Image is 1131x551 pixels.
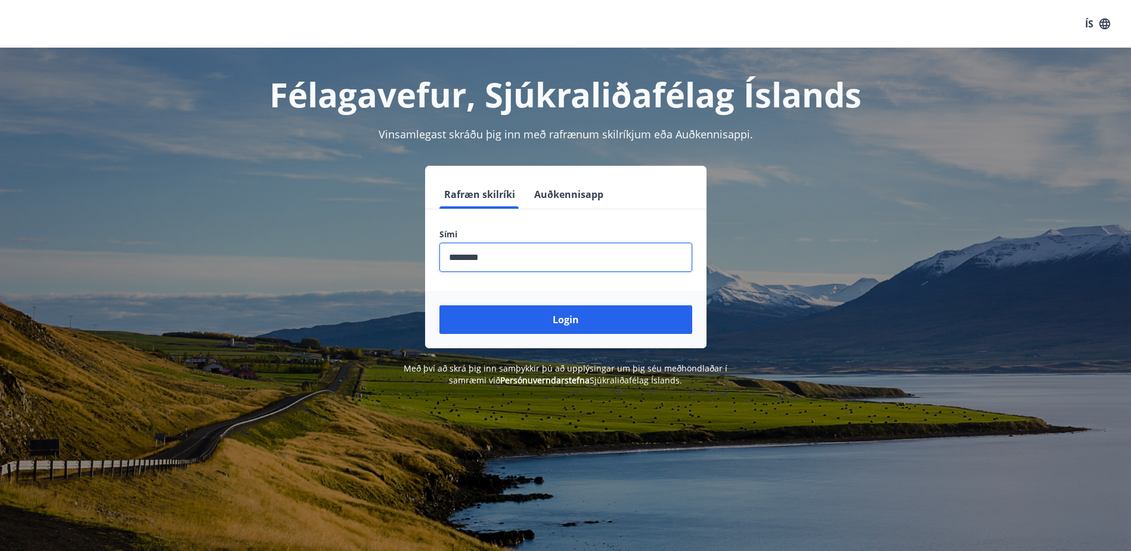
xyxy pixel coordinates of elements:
[439,305,692,334] button: Login
[500,374,590,386] a: Persónuverndarstefna
[379,127,753,141] span: Vinsamlegast skráðu þig inn með rafrænum skilríkjum eða Auðkennisappi.
[404,363,727,386] span: Með því að skrá þig inn samþykkir þú að upplýsingar um þig séu meðhöndlaðar í samræmi við Sjúkral...
[439,228,692,240] label: Sími
[1079,13,1117,35] button: ÍS
[439,180,520,209] button: Rafræn skilríki
[151,72,981,117] h1: Félagavefur, Sjúkraliðafélag Íslands
[529,180,608,209] button: Auðkennisapp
